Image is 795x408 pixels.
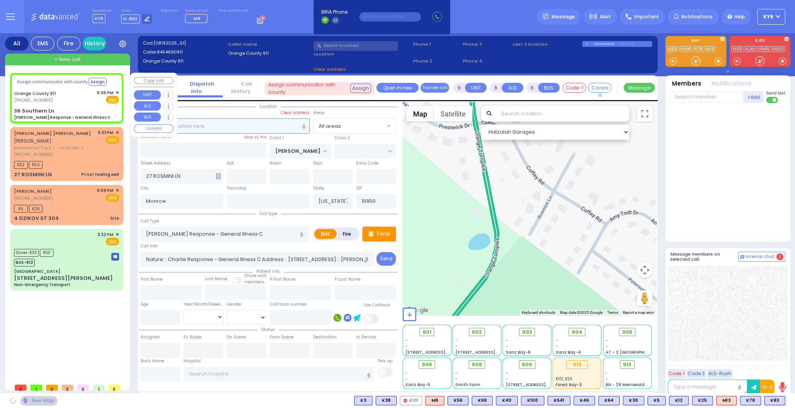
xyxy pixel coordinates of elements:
[364,302,390,308] label: Use Callback
[89,78,107,86] button: Assign
[109,385,120,390] span: 0
[270,135,284,141] label: Cross 1
[143,49,226,55] label: Caller:
[764,396,785,405] div: BLS
[506,349,531,355] span: Sanz Bay-6
[376,230,390,238] p: Tone
[743,91,764,103] button: +Add
[141,243,157,249] label: Call Info
[665,39,726,44] label: EMS
[319,122,341,130] span: All areas
[729,39,790,44] label: KJFD
[54,55,80,63] span: + New call
[141,185,149,191] label: City
[572,328,583,336] span: 904
[692,396,713,405] div: K25
[758,46,771,52] a: FD45
[637,262,652,278] button: Map camera controls
[563,83,586,93] button: Code-1
[422,361,432,369] span: 906
[227,301,242,308] label: Gender
[772,46,785,52] a: FD20
[141,218,159,224] label: Call Type
[692,396,713,405] div: BLS
[637,106,652,122] button: Toggle fullscreen view
[574,396,595,405] div: K46
[157,49,183,55] span: 8454690911
[764,396,785,405] div: K83
[670,91,743,103] input: Search member
[116,129,119,136] span: ✕
[521,396,544,405] div: K100
[255,211,281,217] span: Call type
[14,151,53,157] span: [PHONE_NUMBER]
[106,238,119,245] span: EMS
[556,382,582,388] span: Forest Bay-3
[606,344,608,349] span: -
[83,37,106,50] a: History
[314,119,385,133] span: All areas
[228,50,311,57] label: Orange County 911
[184,80,214,95] a: Dispatch info
[376,396,397,405] div: BLS
[231,80,257,95] a: Call History
[521,396,544,405] div: BLS
[141,334,160,340] label: Assigned
[606,382,649,388] span: BG - 29 Merriewold S.
[109,97,117,103] u: EMS
[624,83,655,93] button: Message
[506,370,508,376] span: -
[143,58,226,64] label: Orange County 911
[496,396,518,405] div: K40
[111,253,119,261] img: message-box.svg
[681,13,713,20] span: Notifications
[556,376,572,382] span: K101, K30
[760,379,774,395] button: 10-4
[434,106,472,122] button: Show satellite imagery
[313,185,324,191] label: State
[185,9,210,13] label: Medic on call
[141,358,164,364] label: Back Home
[538,83,560,93] button: BUS
[141,160,171,166] label: Street Address
[244,134,266,140] label: Save as POI
[134,90,161,100] button: UNIT
[400,396,422,405] div: K101
[740,396,761,405] div: BLS
[14,282,70,288] div: Non-Emergency Transport
[405,370,408,376] span: -
[705,46,716,52] a: M13
[14,259,35,267] span: BUS-912
[647,396,666,405] div: BLS
[116,231,119,238] span: ✕
[740,255,744,259] img: comment-alt.png
[447,396,469,405] div: K56
[672,79,701,88] button: Members
[403,399,407,403] img: red-radio-icon.svg
[29,205,43,213] span: K25
[425,396,444,405] div: M9
[547,396,570,405] div: BLS
[405,338,408,344] span: -
[116,89,119,96] span: ✕
[14,97,53,103] span: [PHONE_NUMBER]
[184,367,374,381] input: Search hospital
[513,41,583,48] label: Last 3 location
[600,13,611,20] span: Alert
[757,9,785,25] button: KY9
[413,41,460,48] span: Phone 1
[228,41,311,48] label: Caller name
[256,104,281,109] span: Location
[734,13,745,20] span: Help
[496,106,629,122] input: Search location
[359,12,421,21] input: (000)000-00000
[455,370,458,376] span: -
[81,172,119,177] div: Pt not feeling well
[496,396,518,405] div: BLS
[693,46,704,52] a: K78
[121,9,152,13] label: Lines
[679,46,692,52] a: KYD8
[141,276,163,283] label: First Name
[106,194,119,202] span: EMS
[184,358,201,364] label: Hospital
